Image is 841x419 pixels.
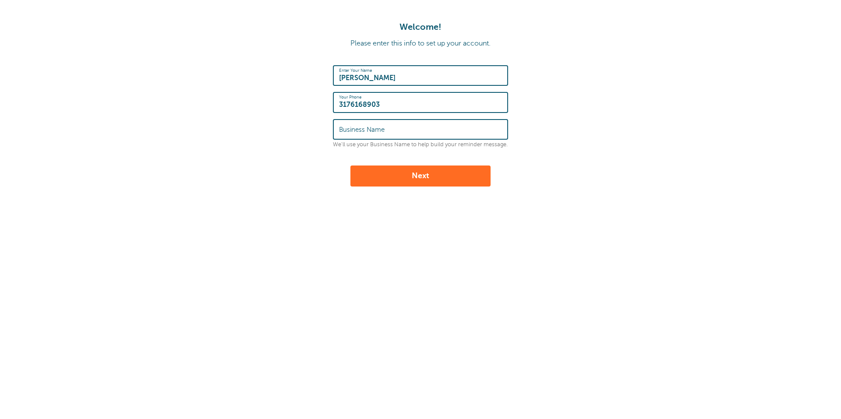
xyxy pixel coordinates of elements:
label: Business Name [339,126,385,134]
p: We'll use your Business Name to help build your reminder message. [333,141,508,148]
p: Please enter this info to set up your account. [9,39,832,48]
label: Enter Your Name [339,68,372,73]
button: Next [350,165,491,187]
h1: Welcome! [9,22,832,32]
label: Your Phone [339,95,361,100]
